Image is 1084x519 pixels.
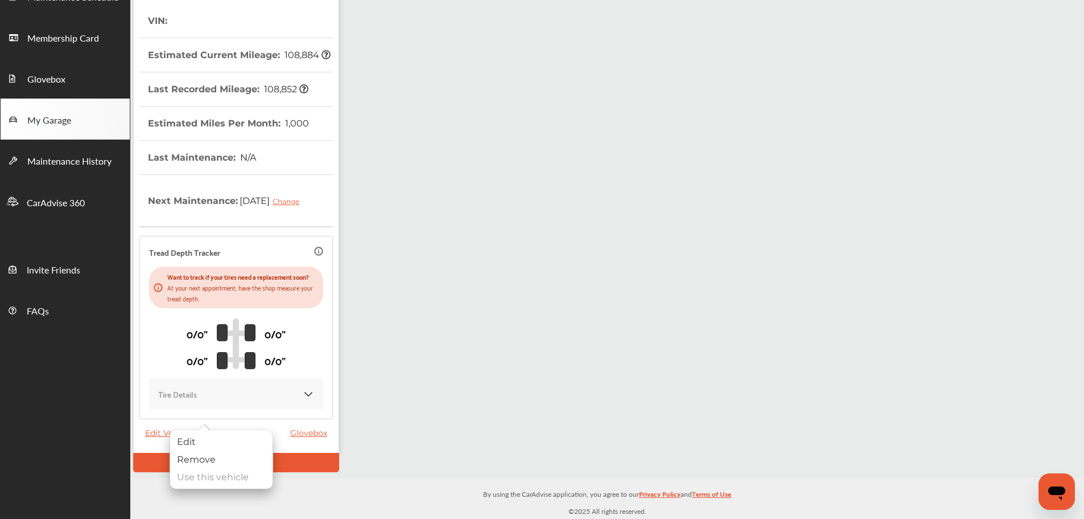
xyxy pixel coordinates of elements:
[27,72,65,87] span: Glovebox
[170,451,273,468] div: Remove
[265,352,286,369] p: 0/0"
[1038,473,1075,510] iframe: Button to launch messaging window
[167,271,319,282] p: Want to track if your tires need a replacement soon?
[27,196,85,211] span: CarAdvise 360
[639,488,681,505] a: Privacy Policy
[158,387,197,401] p: Tire Details
[1,58,130,99] a: Glovebox
[148,38,331,72] th: Estimated Current Mileage :
[217,318,255,369] img: tire_track_logo.b900bcbc.svg
[149,246,220,259] p: Tread Depth Tracker
[187,325,208,342] p: 0/0"
[262,84,308,95] span: 108,852
[283,50,331,60] span: 108,884
[273,197,305,206] div: Change
[238,152,256,163] span: N/A
[170,433,273,451] div: Edit
[238,186,308,215] span: [DATE]
[130,478,1084,519] div: © 2025 All rights reserved.
[148,141,256,174] th: Last Maintenance :
[170,468,273,486] div: Use this vehicle
[148,107,309,140] th: Estimated Miles Per Month :
[290,428,333,438] a: Glovebox
[283,118,309,129] span: 1,000
[303,389,314,400] img: KOKaJQAAAABJRU5ErkJggg==
[167,282,319,304] p: At your next appointment, have the shop measure your tread depth.
[148,4,169,38] th: VIN :
[265,325,286,342] p: 0/0"
[1,17,130,58] a: Membership Card
[27,304,49,319] span: FAQs
[1,140,130,181] a: Maintenance History
[130,488,1084,500] p: By using the CarAdvise application, you agree to our and
[27,263,80,278] span: Invite Friends
[27,154,112,169] span: Maintenance History
[27,31,99,46] span: Membership Card
[148,175,308,226] th: Next Maintenance :
[692,488,731,505] a: Terms of Use
[1,99,130,140] a: My Garage
[133,453,339,472] div: Default
[27,113,71,128] span: My Garage
[145,428,203,438] span: Edit Vehicle
[187,352,208,369] p: 0/0"
[148,72,308,106] th: Last Recorded Mileage :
